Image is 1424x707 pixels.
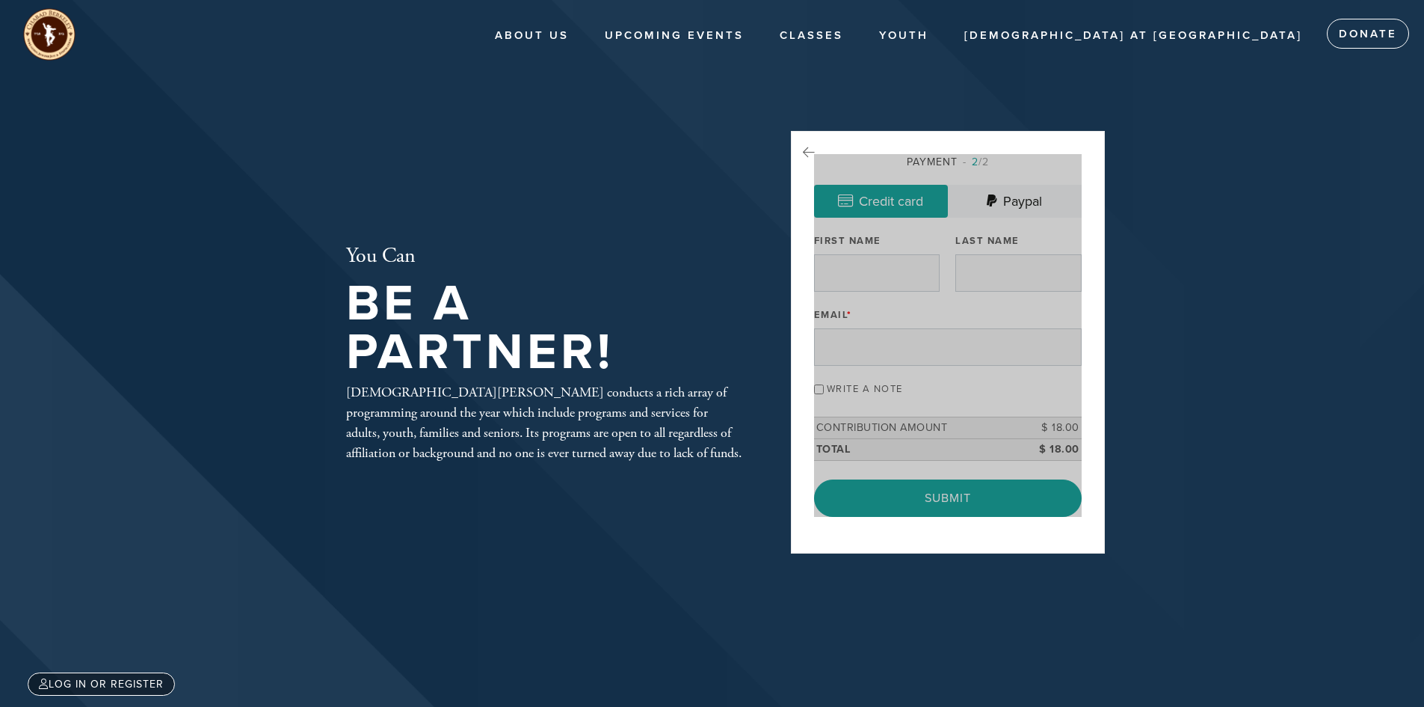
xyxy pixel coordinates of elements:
[346,280,742,376] h1: Be A Partner!
[868,22,940,50] a: Youth
[484,22,580,50] a: About Us
[346,244,742,269] h2: You Can
[22,7,76,61] img: unnamed%20%283%29_0.png
[953,22,1313,50] a: [DEMOGRAPHIC_DATA] at [GEOGRAPHIC_DATA]
[1327,19,1409,49] a: Donate
[28,673,175,696] a: Log in or register
[346,382,742,463] div: [DEMOGRAPHIC_DATA][PERSON_NAME] conducts a rich array of programming around the year which includ...
[594,22,755,50] a: Upcoming Events
[768,22,854,50] a: Classes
